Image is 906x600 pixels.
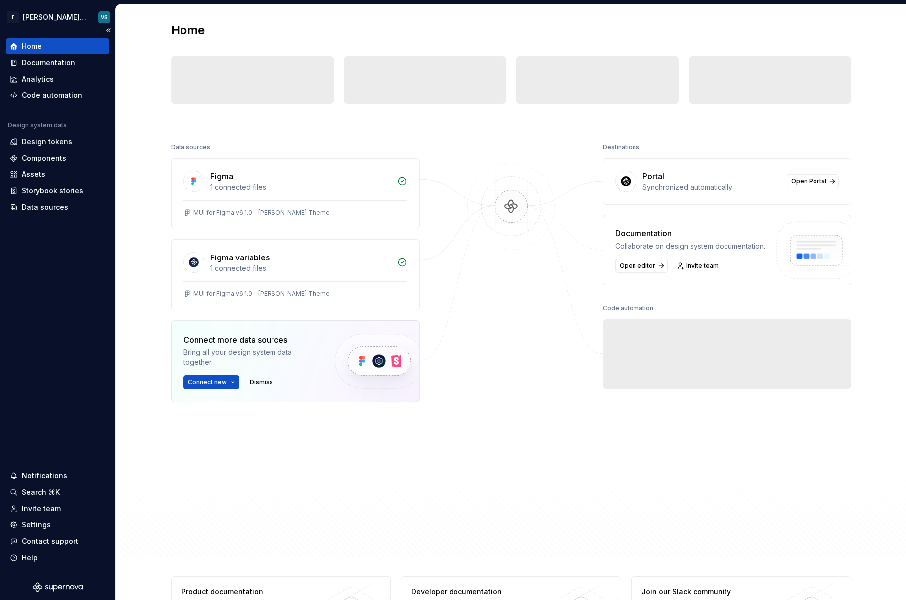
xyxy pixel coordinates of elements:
a: Figma variables1 connected filesMUI for Figma v6.1.0 - [PERSON_NAME] Theme [171,239,420,310]
a: Figma1 connected filesMUI for Figma v6.1.0 - [PERSON_NAME] Theme [171,158,420,229]
a: Design tokens [6,134,109,150]
span: Connect new [188,378,227,386]
div: Code automation [22,90,82,100]
div: Settings [22,520,51,530]
div: Collaborate on design system documentation. [615,241,765,251]
div: 1 connected files [210,263,391,273]
button: Connect new [183,375,239,389]
div: VS [101,13,108,21]
a: Settings [6,517,109,533]
button: F[PERSON_NAME] UIVS [2,6,113,28]
button: Contact support [6,533,109,549]
a: Open editor [615,259,668,273]
div: Documentation [615,227,765,239]
a: Storybook stories [6,183,109,199]
div: Portal [642,171,664,182]
div: Data sources [22,202,68,212]
a: Open Portal [787,174,839,188]
button: Collapse sidebar [101,23,115,37]
div: Home [22,41,42,51]
div: Data sources [171,140,210,154]
button: Search ⌘K [6,484,109,500]
a: Data sources [6,199,109,215]
div: Analytics [22,74,54,84]
a: Invite team [6,501,109,516]
span: Open editor [620,262,655,270]
a: Home [6,38,109,54]
a: Assets [6,167,109,182]
div: MUI for Figma v6.1.0 - [PERSON_NAME] Theme [193,209,330,217]
a: Analytics [6,71,109,87]
button: Notifications [6,468,109,484]
span: Invite team [686,262,719,270]
div: Synchronized automatically [642,182,781,192]
h2: Home [171,22,205,38]
div: Join our Slack community [641,587,786,597]
div: Bring all your design system data together. [183,347,318,367]
div: Documentation [22,58,75,68]
button: Dismiss [245,375,277,389]
svg: Supernova Logo [33,582,83,592]
div: Code automation [603,301,653,315]
div: Assets [22,170,45,179]
div: Contact support [22,536,78,546]
div: Figma variables [210,252,270,263]
div: Storybook stories [22,186,83,196]
div: Invite team [22,504,61,514]
div: F [7,11,19,23]
div: Product documentation [181,587,326,597]
span: Dismiss [250,378,273,386]
div: 1 connected files [210,182,391,192]
button: Help [6,550,109,566]
a: Documentation [6,55,109,71]
a: Components [6,150,109,166]
div: [PERSON_NAME] UI [23,12,87,22]
div: Connect more data sources [183,334,318,345]
div: Search ⌘K [22,487,60,497]
div: Design system data [8,121,67,129]
a: Code automation [6,87,109,103]
a: Invite team [674,259,723,273]
div: Help [22,553,38,563]
div: Notifications [22,471,67,481]
div: Figma [210,171,233,182]
div: Design tokens [22,137,72,147]
div: Destinations [603,140,639,154]
span: Open Portal [791,177,826,185]
div: Components [22,153,66,163]
div: MUI for Figma v6.1.0 - [PERSON_NAME] Theme [193,290,330,298]
div: Developer documentation [411,587,556,597]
